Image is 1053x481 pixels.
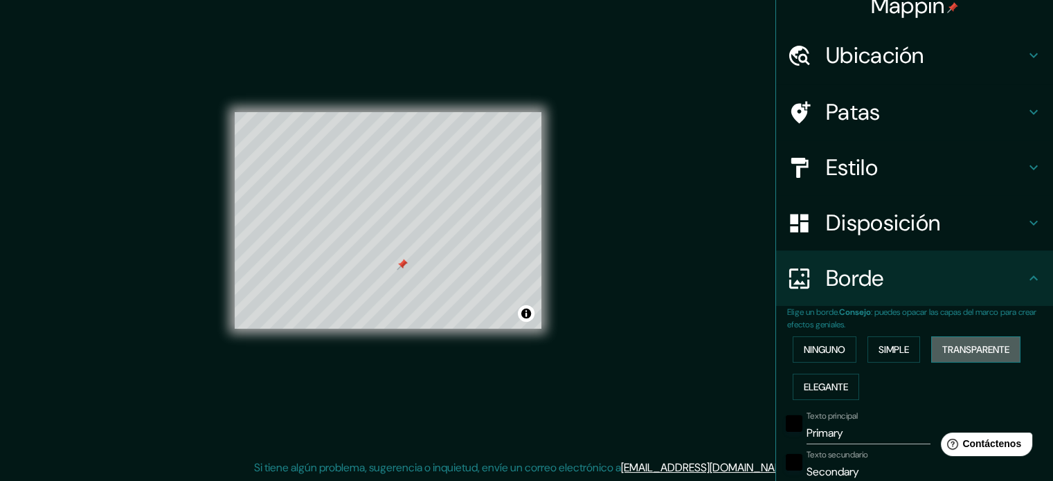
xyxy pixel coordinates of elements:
[807,410,858,421] font: Texto principal
[787,307,839,318] font: Elige un borde.
[839,307,871,318] font: Consejo
[826,153,878,182] font: Estilo
[826,264,884,293] font: Borde
[776,195,1053,251] div: Disposición
[930,427,1038,466] iframe: Lanzador de widgets de ayuda
[879,343,909,356] font: Simple
[826,98,881,127] font: Patas
[804,343,845,356] font: Ninguno
[786,454,802,471] button: negro
[826,41,924,70] font: Ubicación
[807,449,868,460] font: Texto secundario
[947,2,958,13] img: pin-icon.png
[942,343,1009,356] font: Transparente
[826,208,940,237] font: Disposición
[776,140,1053,195] div: Estilo
[254,460,621,475] font: Si tiene algún problema, sugerencia o inquietud, envíe un correo electrónico a
[793,374,859,400] button: Elegante
[776,251,1053,306] div: Borde
[518,305,534,322] button: Activar o desactivar atribución
[621,460,792,475] a: [EMAIL_ADDRESS][DOMAIN_NAME]
[867,336,920,363] button: Simple
[786,415,802,432] button: negro
[804,381,848,393] font: Elegante
[776,84,1053,140] div: Patas
[931,336,1020,363] button: Transparente
[793,336,856,363] button: Ninguno
[776,28,1053,83] div: Ubicación
[787,307,1036,330] font: : puedes opacar las capas del marco para crear efectos geniales.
